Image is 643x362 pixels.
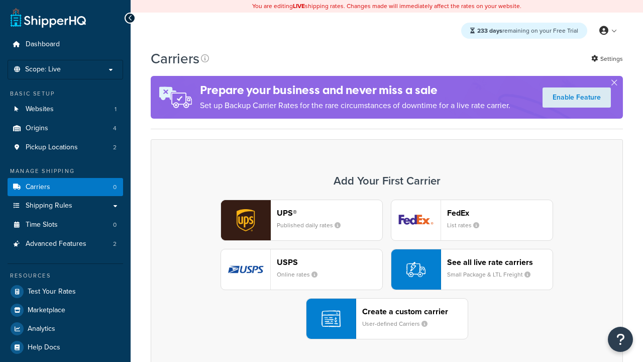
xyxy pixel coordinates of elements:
img: ad-rules-rateshop-fe6ec290ccb7230408bd80ed9643f0289d75e0ffd9eb532fc0e269fcd187b520.png [151,76,200,119]
div: Resources [8,271,123,280]
span: 0 [113,183,117,192]
header: FedEx [447,208,553,218]
li: Origins [8,119,123,138]
span: Advanced Features [26,240,86,248]
b: LIVE [293,2,305,11]
a: Pickup Locations 2 [8,138,123,157]
a: Marketplace [8,301,123,319]
small: Published daily rates [277,221,349,230]
li: Pickup Locations [8,138,123,157]
header: See all live rate carriers [447,257,553,267]
span: Pickup Locations [26,143,78,152]
img: fedEx logo [391,200,441,240]
small: Small Package & LTL Freight [447,270,539,279]
span: 4 [113,124,117,133]
small: List rates [447,221,487,230]
span: 2 [113,240,117,248]
img: icon-carrier-custom-c93b8a24.svg [321,309,341,328]
li: Websites [8,100,123,119]
div: Basic Setup [8,89,123,98]
button: usps logoUSPSOnline rates [221,249,383,290]
small: User-defined Carriers [362,319,436,328]
a: ShipperHQ Home [11,8,86,28]
a: Help Docs [8,338,123,356]
button: See all live rate carriersSmall Package & LTL Freight [391,249,553,290]
span: Origins [26,124,48,133]
a: Time Slots 0 [8,216,123,234]
h3: Add Your First Carrier [161,175,612,187]
span: Websites [26,105,54,114]
h4: Prepare your business and never miss a sale [200,82,510,99]
span: Analytics [28,325,55,333]
img: ups logo [221,200,270,240]
a: Advanced Features 2 [8,235,123,253]
span: Carriers [26,183,50,192]
img: icon-carrier-liverate-becf4550.svg [406,260,425,279]
header: Create a custom carrier [362,307,468,316]
p: Set up Backup Carrier Rates for the rare circumstances of downtime for a live rate carrier. [200,99,510,113]
button: fedEx logoFedExList rates [391,200,553,241]
button: Open Resource Center [608,327,633,352]
button: ups logoUPS®Published daily rates [221,200,383,241]
div: remaining on your Free Trial [461,23,587,39]
span: Dashboard [26,40,60,49]
span: Marketplace [28,306,65,315]
h1: Carriers [151,49,199,68]
span: Scope: Live [25,65,61,74]
div: Manage Shipping [8,167,123,175]
header: USPS [277,257,382,267]
a: Enable Feature [543,87,611,108]
strong: 233 days [477,26,502,35]
button: Create a custom carrierUser-defined Carriers [306,298,468,339]
span: Time Slots [26,221,58,229]
li: Time Slots [8,216,123,234]
a: Carriers 0 [8,178,123,197]
a: Shipping Rules [8,197,123,215]
span: Test Your Rates [28,288,76,296]
span: 0 [113,221,117,229]
span: 1 [115,105,117,114]
li: Carriers [8,178,123,197]
header: UPS® [277,208,382,218]
a: Websites 1 [8,100,123,119]
img: usps logo [221,249,270,290]
li: Advanced Features [8,235,123,253]
a: Analytics [8,320,123,338]
a: Settings [591,52,623,66]
small: Online rates [277,270,326,279]
span: Shipping Rules [26,202,72,210]
a: Test Your Rates [8,283,123,301]
a: Dashboard [8,35,123,54]
span: Help Docs [28,343,60,352]
a: Origins 4 [8,119,123,138]
span: 2 [113,143,117,152]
